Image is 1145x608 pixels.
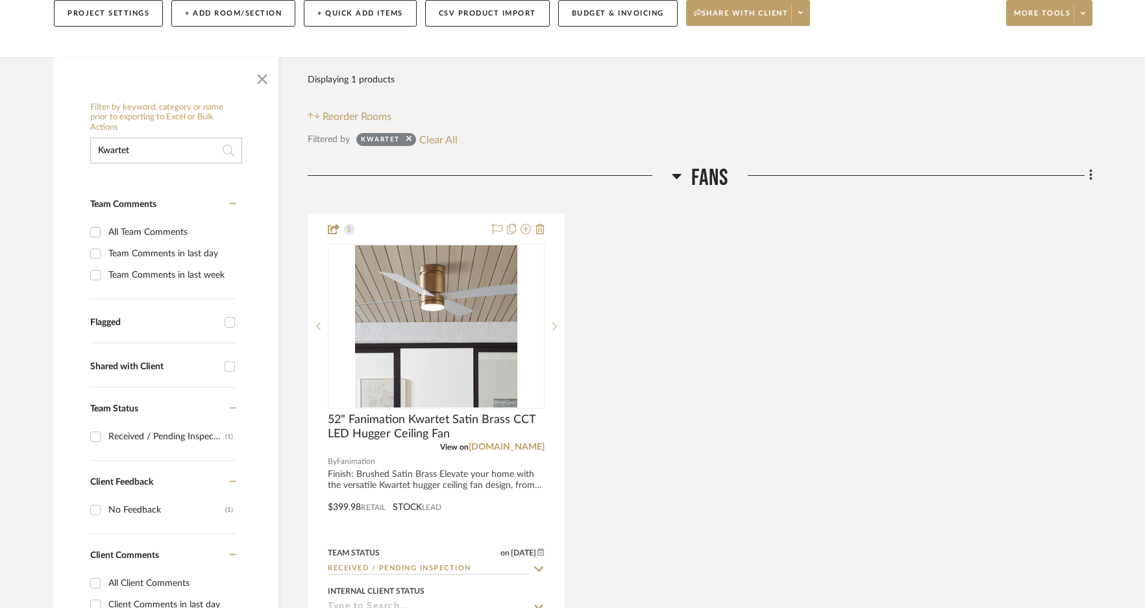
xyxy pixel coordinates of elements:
[323,109,391,125] span: Reorder Rooms
[308,132,350,147] div: Filtered by
[108,265,233,286] div: Team Comments in last week
[90,103,242,133] h6: Filter by keyword, category or name prior to exporting to Excel or Bulk Actions
[328,547,380,559] div: Team Status
[337,456,375,468] span: Fanimation
[355,245,517,407] img: 52" Fanimation Kwartet Satin Brass CCT LED Hugger Ceiling Fan
[469,443,545,452] a: [DOMAIN_NAME]
[328,413,545,441] span: 52" Fanimation Kwartet Satin Brass CCT LED Hugger Ceiling Fan
[90,551,159,560] span: Client Comments
[419,131,458,148] button: Clear All
[691,164,729,192] span: FANS
[328,563,529,576] input: Type to Search…
[90,478,153,487] span: Client Feedback
[90,404,138,413] span: Team Status
[308,67,395,93] div: Displaying 1 products
[90,361,218,372] div: Shared with Client
[440,443,469,451] span: View on
[90,138,242,164] input: Search within 1 results
[108,426,225,447] div: Received / Pending Inspection
[108,500,225,520] div: No Feedback
[308,109,391,125] button: Reorder Rooms
[510,548,537,557] span: [DATE]
[108,573,233,594] div: All Client Comments
[90,200,156,209] span: Team Comments
[500,549,510,557] span: on
[249,64,275,90] button: Close
[694,8,789,28] span: Share with client
[90,317,218,328] div: Flagged
[328,456,337,468] span: By
[225,426,233,447] div: (1)
[1014,8,1070,28] span: More tools
[108,222,233,243] div: All Team Comments
[328,585,425,597] div: Internal Client Status
[108,243,233,264] div: Team Comments in last day
[225,500,233,520] div: (1)
[361,135,400,148] div: Kwartet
